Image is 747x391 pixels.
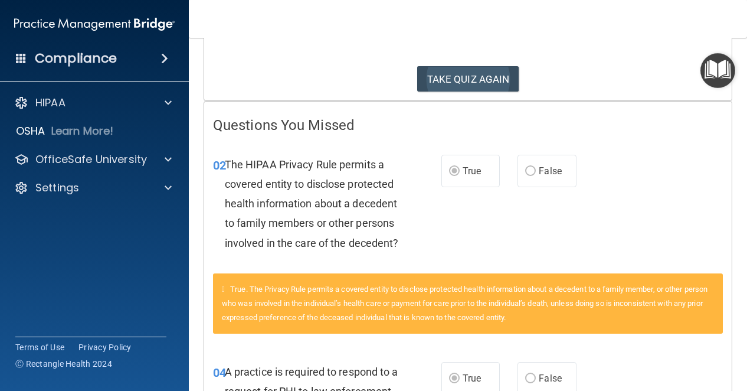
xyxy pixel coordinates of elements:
button: Open Resource Center [700,53,735,88]
a: Terms of Use [15,341,64,353]
h4: Questions You Missed [213,118,723,133]
p: Settings [35,181,79,195]
button: TAKE QUIZ AGAIN [417,66,519,92]
span: True [463,373,481,384]
span: 02 [213,158,226,172]
span: True [463,165,481,177]
h4: Compliance [35,50,117,67]
p: OfficeSafe University [35,152,147,167]
a: Settings [14,181,172,195]
input: True [449,374,460,383]
p: Learn More! [51,124,114,138]
p: OSHA [16,124,45,138]
span: True. The Privacy Rule permits a covered entity to disclose protected health information about a ... [222,285,707,322]
span: False [539,165,562,177]
input: False [525,167,536,176]
img: PMB logo [14,12,175,36]
span: The HIPAA Privacy Rule permits a covered entity to disclose protected health information about a ... [225,158,399,249]
span: 04 [213,366,226,380]
input: False [525,374,536,383]
input: True [449,167,460,176]
a: Privacy Policy [78,341,132,353]
a: OfficeSafe University [14,152,172,167]
span: False [539,373,562,384]
p: HIPAA [35,96,65,110]
span: Ⓒ Rectangle Health 2024 [15,358,112,370]
a: HIPAA [14,96,172,110]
